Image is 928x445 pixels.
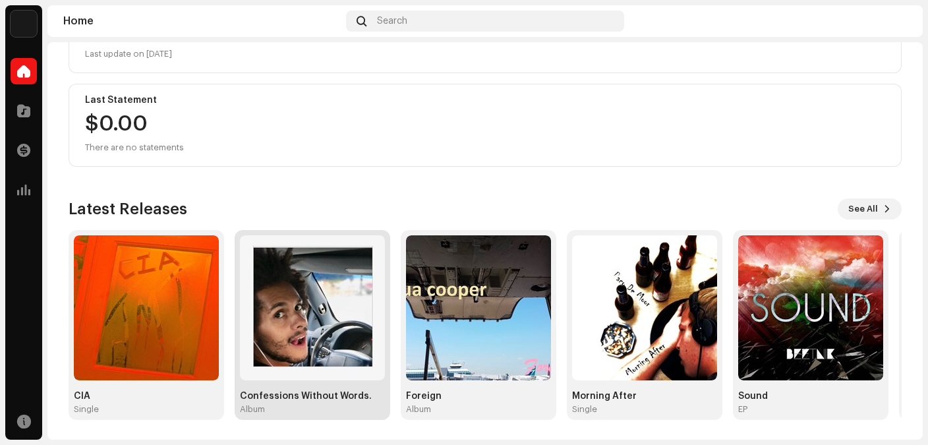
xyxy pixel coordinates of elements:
img: 45b6a03f-7356-4948-ad12-3a67140e6525 [738,235,883,380]
re-o-card-value: Last Statement [69,84,902,167]
div: Home [63,16,341,26]
button: See All [838,198,902,220]
img: 3dfe381a-d415-42b6-b2ca-2da372134896 [240,235,385,380]
div: EP [738,404,747,415]
img: ae092520-180b-4f7c-b02d-a8b0c132bb58 [886,11,907,32]
div: Album [240,404,265,415]
img: acab2465-393a-471f-9647-fa4d43662784 [11,11,37,37]
div: Morning After [572,391,717,401]
span: See All [848,196,878,222]
div: Single [572,404,597,415]
h3: Latest Releases [69,198,187,220]
div: Last update on [DATE] [85,46,885,62]
div: Album [406,404,431,415]
img: 0def885e-b323-43ea-b1e7-ce71719c3de3 [74,235,219,380]
div: CIA [74,391,219,401]
div: There are no statements [85,140,184,156]
img: 9a66040d-755c-4e36-b0f9-fb06ed73fd40 [406,235,551,380]
span: Search [377,16,407,26]
div: Sound [738,391,883,401]
div: Single [74,404,99,415]
img: 8f451df0-cc5e-444f-91ac-9cdec3334e27 [572,235,717,380]
div: Last Statement [85,95,885,105]
div: Foreign [406,391,551,401]
div: Confessions Without Words. [240,391,385,401]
